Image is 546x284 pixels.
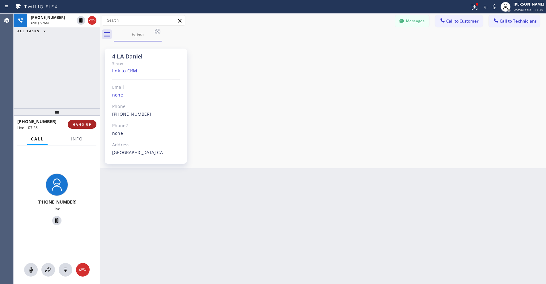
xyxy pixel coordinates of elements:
[490,2,499,11] button: Mute
[41,263,55,277] button: Open directory
[112,84,180,91] div: Email
[112,60,180,67] div: Since:
[17,118,57,124] span: [PHONE_NUMBER]
[37,199,77,205] span: [PHONE_NUMBER]
[68,120,96,129] button: HANG UP
[27,133,48,145] button: Call
[489,15,540,27] button: Call to Technicians
[24,263,38,277] button: Mute
[112,92,180,99] div: none
[112,149,180,156] div: [GEOGRAPHIC_DATA] CA
[71,136,83,142] span: Info
[17,29,40,33] span: ALL TASKS
[88,16,96,25] button: Hang up
[514,2,544,7] div: [PERSON_NAME]
[112,122,180,129] div: Phone2
[112,130,180,137] div: none
[112,141,180,148] div: Address
[112,53,180,60] div: 4 LA Daniel
[395,15,429,27] button: Messages
[102,15,185,25] input: Search
[59,263,72,277] button: Open dialpad
[77,16,85,25] button: Hold Customer
[114,32,161,37] div: to_tech
[76,263,90,277] button: Hang up
[67,133,87,145] button: Info
[53,206,60,211] span: Live
[14,27,52,35] button: ALL TASKS
[112,67,137,74] a: link to CRM
[446,18,479,24] span: Call to Customer
[73,122,91,127] span: HANG UP
[31,20,49,25] span: Live | 07:23
[112,103,180,110] div: Phone
[500,18,536,24] span: Call to Technicians
[31,15,65,20] span: [PHONE_NUMBER]
[31,136,44,142] span: Call
[17,125,38,130] span: Live | 07:23
[435,15,483,27] button: Call to Customer
[514,7,543,12] span: Unavailable | 11:36
[52,216,61,225] button: Hold Customer
[112,111,151,117] a: [PHONE_NUMBER]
